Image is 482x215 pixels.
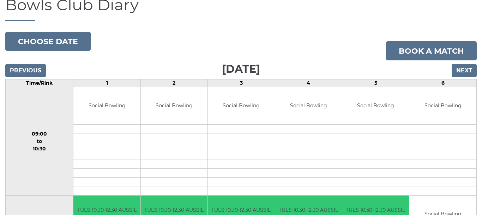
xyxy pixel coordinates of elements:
td: 09:00 to 10:30 [6,87,73,196]
td: Social Bowling [141,87,207,124]
td: 5 [342,79,409,87]
input: Next [452,64,477,77]
td: Social Bowling [73,87,140,124]
td: Social Bowling [275,87,342,124]
td: 3 [208,79,275,87]
input: Previous [5,64,46,77]
td: 4 [275,79,342,87]
td: Social Bowling [208,87,275,124]
td: 6 [409,79,477,87]
td: 1 [73,79,140,87]
td: Social Bowling [409,87,476,124]
button: Choose date [5,32,91,51]
td: Social Bowling [342,87,409,124]
td: 2 [140,79,207,87]
td: Time/Rink [6,79,73,87]
a: Book a match [386,41,477,60]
